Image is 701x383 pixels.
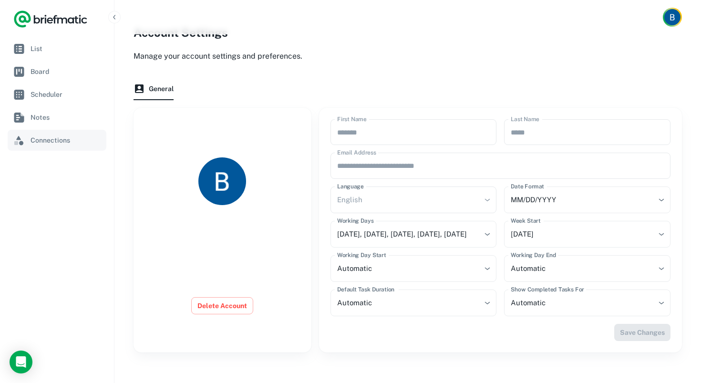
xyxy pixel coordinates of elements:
div: Automatic [504,290,670,316]
div: Load Chat [10,351,32,373]
label: Show Completed Tasks For [511,285,584,294]
label: Working Day End [511,251,556,259]
button: Account button [663,8,682,27]
div: Automatic [330,290,497,316]
a: Connections [8,130,106,151]
label: Default Task Duration [337,285,394,294]
div: Automatic [504,255,670,282]
a: Notes [8,107,106,128]
img: Barrett Harms [198,157,246,205]
a: Board [8,61,106,82]
p: Manage your account settings and preferences. [134,51,682,62]
label: Date Format [511,182,544,191]
label: Language [337,182,364,191]
label: First Name [337,115,367,124]
div: [DATE] [504,221,670,248]
label: Working Days [337,217,374,225]
button: General [134,77,174,100]
a: Logo [13,10,88,29]
a: List [8,38,106,59]
div: Automatic [330,255,497,282]
label: Working Day Start [337,251,386,259]
span: Connections [31,135,103,145]
label: Last Name [511,115,539,124]
button: Delete Account [191,297,253,314]
div: English [330,186,497,213]
div: [DATE], [DATE], [DATE], [DATE], [DATE] [330,221,497,248]
img: Barrett Harms [664,9,680,25]
label: Week Start [511,217,540,225]
span: Scheduler [31,89,103,100]
span: List [31,43,103,54]
span: Board [31,66,103,77]
span: Notes [31,112,103,123]
div: MM/DD/YYYY [504,186,670,213]
a: Scheduler [8,84,106,105]
label: Email Address [337,148,376,157]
